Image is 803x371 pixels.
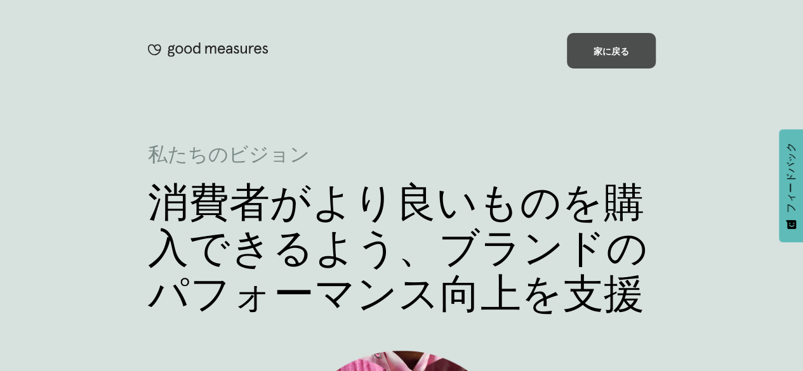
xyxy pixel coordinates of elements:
font: フィードバック [785,142,796,213]
font: 家に戻る [594,46,629,56]
img: 良い対策 [148,42,268,57]
font: 私たちのビジョン [148,142,310,166]
font: 消費者がより良いものを購入できるよう、ブランドのパフォーマンス向上を支援 [148,177,648,317]
button: フィードバック - アンケートを表示 [779,129,803,242]
a: 良い対策 [148,42,268,60]
iframe: ウェブサイトサポートプラットフォームのヘルプボタン [747,315,790,358]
